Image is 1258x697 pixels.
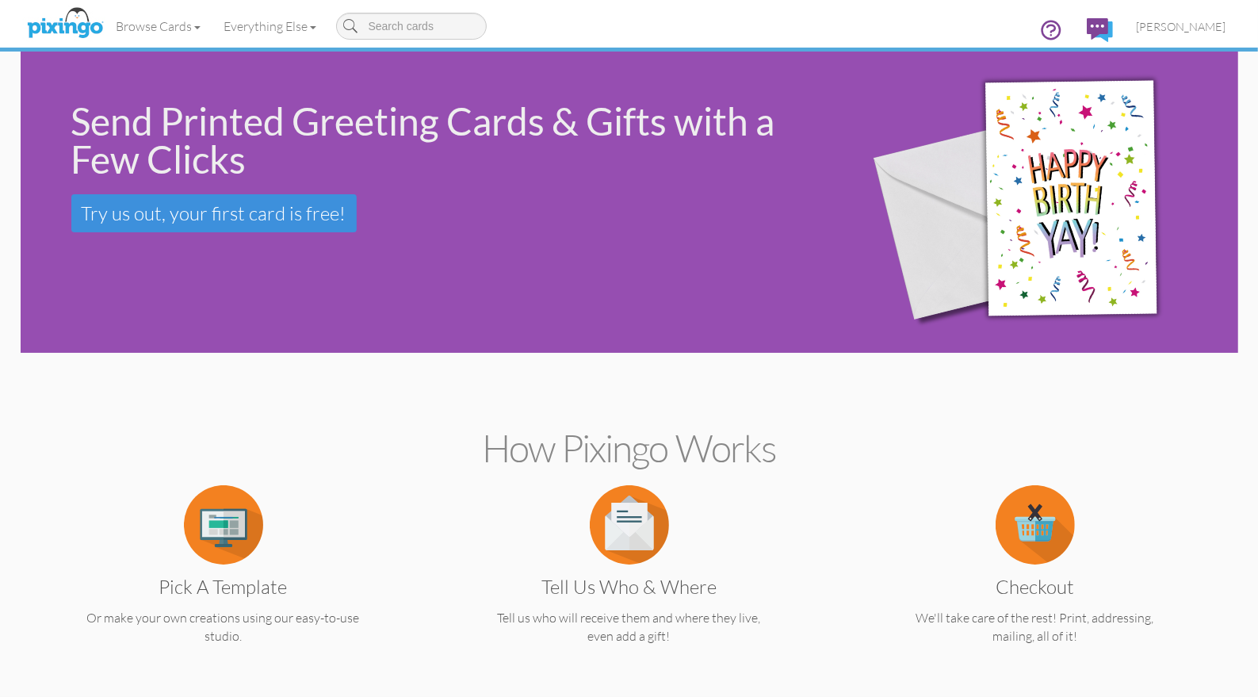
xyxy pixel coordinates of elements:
[48,427,1210,469] h2: How Pixingo works
[1125,6,1238,47] a: [PERSON_NAME]
[1257,696,1258,697] iframe: Chat
[23,4,107,44] img: pixingo logo
[457,515,801,645] a: Tell us Who & Where Tell us who will receive them and where they live, even add a gift!
[184,485,263,565] img: item.alt
[875,576,1195,597] h3: Checkout
[82,201,346,225] span: Try us out, your first card is free!
[845,29,1228,376] img: 942c5090-71ba-4bfc-9a92-ca782dcda692.png
[212,6,328,46] a: Everything Else
[63,576,384,597] h3: Pick a Template
[105,6,212,46] a: Browse Cards
[52,609,396,645] p: Or make your own creations using our easy-to-use studio.
[996,485,1075,565] img: item.alt
[863,515,1207,645] a: Checkout We'll take care of the rest! Print, addressing, mailing, all of it!
[71,194,357,232] a: Try us out, your first card is free!
[1087,18,1113,42] img: comments.svg
[469,576,790,597] h3: Tell us Who & Where
[71,102,820,178] div: Send Printed Greeting Cards & Gifts with a Few Clicks
[336,13,487,40] input: Search cards
[1137,20,1226,33] span: [PERSON_NAME]
[52,515,396,645] a: Pick a Template Or make your own creations using our easy-to-use studio.
[590,485,669,565] img: item.alt
[457,609,801,645] p: Tell us who will receive them and where they live, even add a gift!
[863,609,1207,645] p: We'll take care of the rest! Print, addressing, mailing, all of it!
